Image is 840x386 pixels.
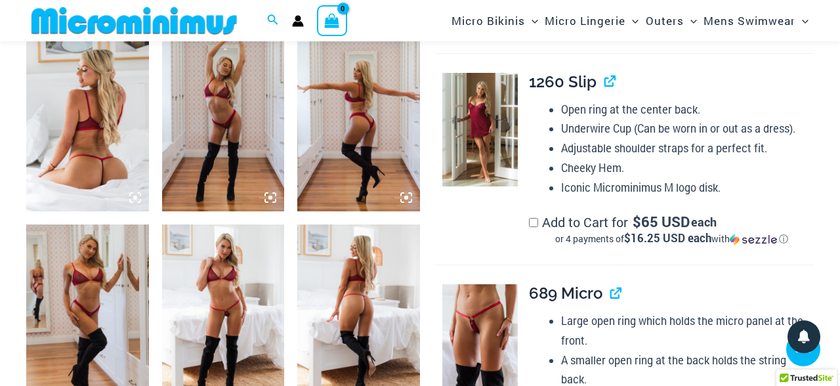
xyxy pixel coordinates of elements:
div: or 4 payments of$16.25 USD eachwithSezzle Click to learn more about Sezzle [529,232,814,246]
span: 689 Micro [529,284,602,303]
img: Sezzle [730,234,777,246]
span: Menu Toggle [525,4,538,37]
a: Search icon link [267,12,279,30]
nav: Site Navigation [446,2,814,39]
span: Mens Swimwear [703,4,795,37]
div: or 4 payments of with [529,232,814,246]
span: Micro Lingerie [545,4,625,37]
li: Underwire Cup (Can be worn in or out as a dress). [561,119,814,139]
span: Menu Toggle [684,4,697,37]
img: Guilty Pleasures Red 1045 Bra 689 Micro [26,28,149,211]
span: 1260 Slip [529,72,597,91]
li: Iconic Microminimus M logo disk. [561,178,814,198]
a: Mens SwimwearMenu ToggleMenu Toggle [700,4,812,37]
img: Guilty Pleasures Red 1045 Bra 6045 Thong [297,28,420,211]
li: Cheeky Hem. [561,158,814,178]
img: Guilty Pleasures Red 1045 Bra 6045 Thong [162,28,285,211]
li: Open ring at the center back. [561,100,814,119]
span: Menu Toggle [625,4,639,37]
span: $16.25 USD each [624,230,711,246]
a: Micro BikinisMenu ToggleMenu Toggle [448,4,541,37]
span: Micro Bikinis [451,4,525,37]
span: each [691,215,717,228]
img: MM SHOP LOGO FLAT [26,6,242,35]
span: 65 USD [633,215,690,228]
li: Adjustable shoulder straps for a perfect fit. [561,139,814,158]
label: Add to Cart for [529,213,814,246]
span: Menu Toggle [795,4,808,37]
img: Guilty Pleasures Red 1260 Slip [442,73,518,186]
a: Account icon link [292,15,304,27]
input: Add to Cart for$65 USD eachor 4 payments of$16.25 USD eachwithSezzle Click to learn more about Se... [529,218,538,227]
a: Micro LingerieMenu ToggleMenu Toggle [541,4,642,37]
li: Large open ring which holds the micro panel at the front. [561,311,814,350]
a: OutersMenu ToggleMenu Toggle [642,4,700,37]
a: View Shopping Cart, empty [317,5,347,35]
span: $ [633,212,641,231]
span: Outers [646,4,684,37]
